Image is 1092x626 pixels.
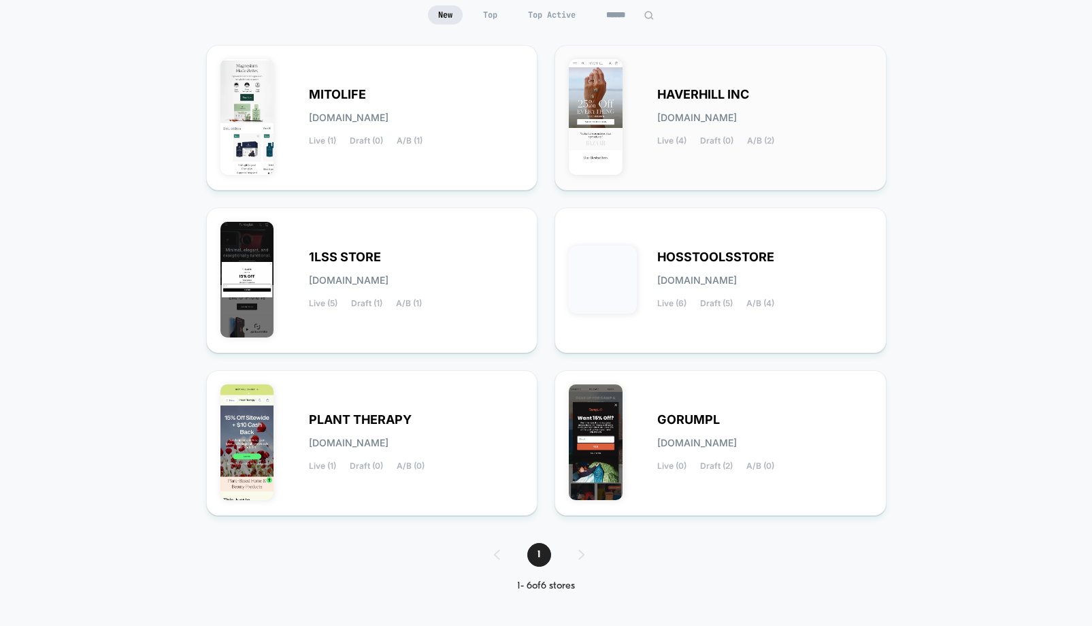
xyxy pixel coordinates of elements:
[309,299,337,308] span: Live (5)
[657,252,774,262] span: HOSSTOOLSSTORE
[473,5,508,24] span: Top
[657,299,686,308] span: Live (6)
[309,438,388,448] span: [DOMAIN_NAME]
[309,90,366,99] span: MITOLIFE
[700,461,733,471] span: Draft (2)
[700,299,733,308] span: Draft (5)
[657,438,737,448] span: [DOMAIN_NAME]
[220,59,274,175] img: MITOLIFE
[746,299,774,308] span: A/B (4)
[657,276,737,285] span: [DOMAIN_NAME]
[396,299,422,308] span: A/B (1)
[657,415,720,425] span: GORUMPL
[309,252,381,262] span: 1LSS STORE
[309,461,336,471] span: Live (1)
[746,461,774,471] span: A/B (0)
[309,415,412,425] span: PLANT THERAPY
[309,136,336,146] span: Live (1)
[527,543,551,567] span: 1
[569,384,623,500] img: GORUMPL
[350,136,383,146] span: Draft (0)
[644,10,654,20] img: edit
[657,113,737,122] span: [DOMAIN_NAME]
[351,299,382,308] span: Draft (1)
[700,136,733,146] span: Draft (0)
[397,461,425,471] span: A/B (0)
[657,136,686,146] span: Live (4)
[350,461,383,471] span: Draft (0)
[569,246,637,314] img: HOSSTOOLSSTORE
[309,276,388,285] span: [DOMAIN_NAME]
[657,461,686,471] span: Live (0)
[220,222,274,337] img: 1LSS_STORE
[480,580,612,592] div: 1 - 6 of 6 stores
[397,136,423,146] span: A/B (1)
[569,59,623,175] img: HAVERHILL_INC
[657,90,749,99] span: HAVERHILL INC
[747,136,774,146] span: A/B (2)
[428,5,463,24] span: New
[518,5,586,24] span: Top Active
[309,113,388,122] span: [DOMAIN_NAME]
[220,384,274,500] img: PLANT_THERAPY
